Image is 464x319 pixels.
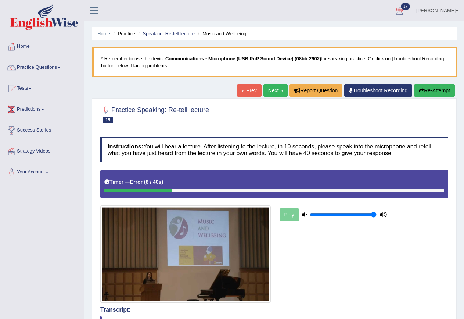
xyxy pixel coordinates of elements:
b: Communications - Microphone (USB PnP Sound Device) (08bb:2902) [165,56,321,61]
a: « Prev [237,84,261,97]
a: Your Account [0,162,84,180]
a: Strategy Videos [0,141,84,159]
button: Report Question [289,84,342,97]
a: Tests [0,78,84,97]
b: ( [144,179,146,185]
button: Re-Attempt [414,84,455,97]
li: Practice [111,30,135,37]
a: Practice Questions [0,57,84,76]
h5: Timer — [104,179,163,185]
li: Music and Wellbeing [196,30,247,37]
b: ) [161,179,163,185]
b: 8 / 40s [146,179,162,185]
a: Success Stories [0,120,84,139]
b: Error [130,179,143,185]
a: Troubleshoot Recording [344,84,412,97]
a: Speaking: Re-tell lecture [143,31,195,36]
span: 19 [103,117,113,123]
a: Home [97,31,110,36]
h4: Transcript: [100,307,448,313]
a: Next » [263,84,288,97]
blockquote: * Remember to use the device for speaking practice. Or click on [Troubleshoot Recording] button b... [92,47,457,77]
h2: Practice Speaking: Re-tell lecture [100,105,209,123]
h4: You will hear a lecture. After listening to the lecture, in 10 seconds, please speak into the mic... [100,137,448,162]
a: Predictions [0,99,84,118]
span: 17 [401,3,410,10]
a: Home [0,36,84,55]
b: Instructions: [108,143,143,150]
